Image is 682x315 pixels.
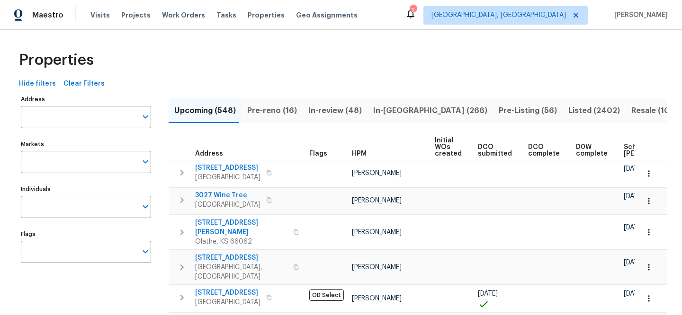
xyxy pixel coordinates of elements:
[195,200,260,210] span: [GEOGRAPHIC_DATA]
[308,104,362,117] span: In-review (48)
[247,104,297,117] span: Pre-reno (16)
[139,200,152,213] button: Open
[32,10,63,20] span: Maestro
[624,224,644,231] span: [DATE]
[296,10,358,20] span: Geo Assignments
[195,191,260,200] span: 3027 Wine Tree
[352,295,402,302] span: [PERSON_NAME]
[216,12,236,18] span: Tasks
[568,104,620,117] span: Listed (2402)
[139,155,152,168] button: Open
[478,290,498,297] span: [DATE]
[139,245,152,258] button: Open
[195,173,260,182] span: [GEOGRAPHIC_DATA]
[631,104,681,117] span: Resale (1017)
[21,96,151,102] label: Address
[528,144,560,157] span: DCO complete
[21,231,151,237] label: Flags
[195,288,260,297] span: [STREET_ADDRESS]
[373,104,487,117] span: In-[GEOGRAPHIC_DATA] (266)
[19,55,94,65] span: Properties
[195,253,287,262] span: [STREET_ADDRESS]
[624,193,644,200] span: [DATE]
[610,10,668,20] span: [PERSON_NAME]
[63,78,105,90] span: Clear Filters
[624,259,644,266] span: [DATE]
[15,75,60,93] button: Hide filters
[352,197,402,204] span: [PERSON_NAME]
[195,218,287,237] span: [STREET_ADDRESS][PERSON_NAME]
[195,163,260,173] span: [STREET_ADDRESS]
[195,237,287,246] span: Olathe, KS 66062
[90,10,110,20] span: Visits
[248,10,285,20] span: Properties
[499,104,557,117] span: Pre-Listing (56)
[352,150,367,157] span: HPM
[410,6,416,15] div: 2
[174,104,236,117] span: Upcoming (548)
[195,150,223,157] span: Address
[624,290,644,297] span: [DATE]
[60,75,108,93] button: Clear Filters
[195,297,260,307] span: [GEOGRAPHIC_DATA]
[576,144,608,157] span: D0W complete
[352,229,402,236] span: [PERSON_NAME]
[352,264,402,271] span: [PERSON_NAME]
[162,10,205,20] span: Work Orders
[624,144,677,157] span: Scheduled [PERSON_NAME]
[624,166,644,172] span: [DATE]
[352,170,402,176] span: [PERSON_NAME]
[139,110,152,123] button: Open
[19,78,56,90] span: Hide filters
[21,186,151,192] label: Individuals
[435,137,462,157] span: Initial WOs created
[121,10,151,20] span: Projects
[309,150,327,157] span: Flags
[195,262,287,281] span: [GEOGRAPHIC_DATA], [GEOGRAPHIC_DATA]
[478,144,512,157] span: DCO submitted
[431,10,566,20] span: [GEOGRAPHIC_DATA], [GEOGRAPHIC_DATA]
[309,289,344,301] span: OD Select
[21,141,151,147] label: Markets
